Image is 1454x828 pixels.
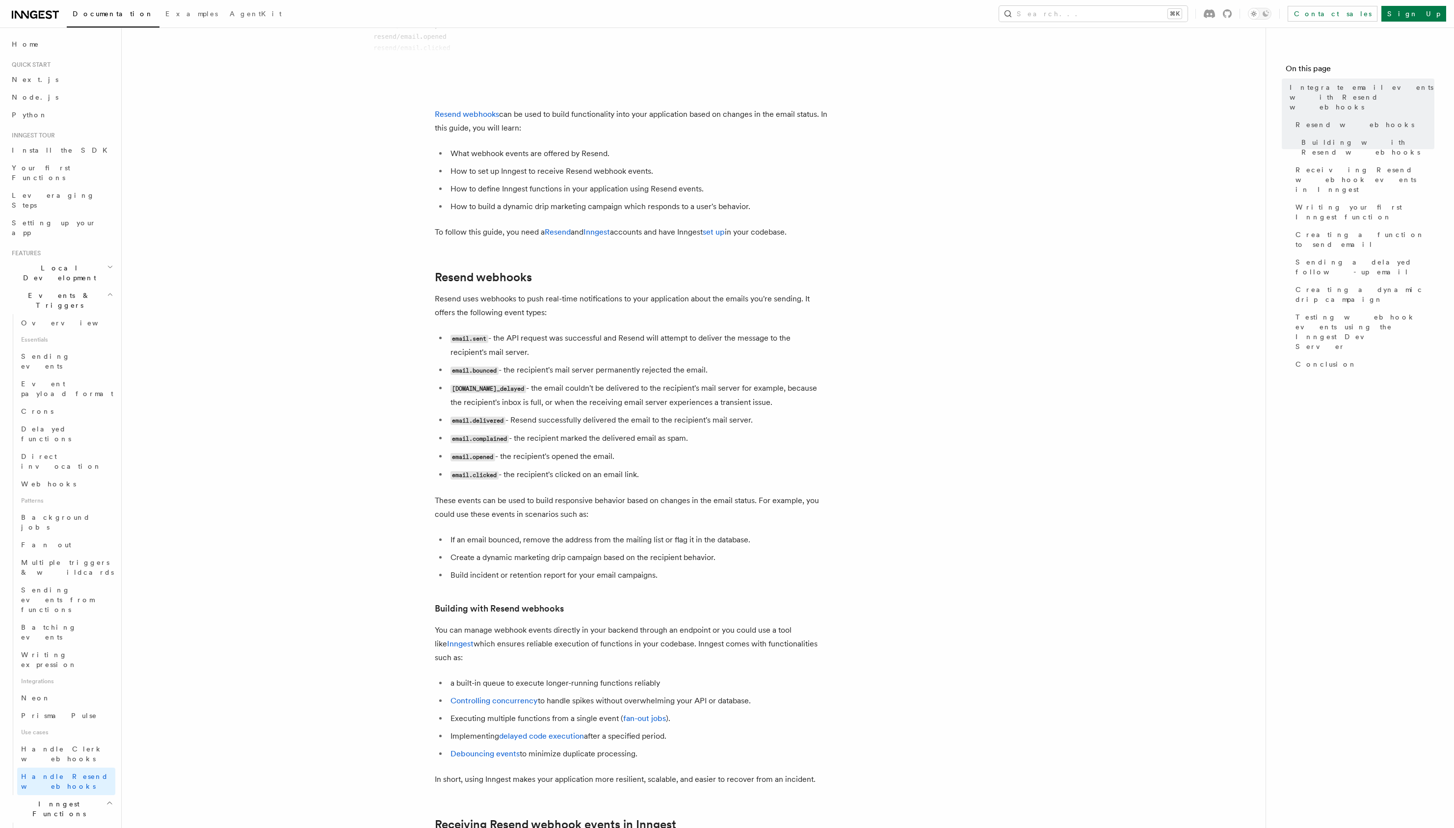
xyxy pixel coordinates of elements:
span: Event payload format [21,380,113,398]
a: Node.js [8,88,115,106]
a: Examples [159,3,224,27]
li: - the recipient's mail server permanently rejected the email. [448,363,827,377]
code: email.complained [450,435,509,443]
span: Inngest tour [8,132,55,139]
p: In short, using Inngest makes your application more resilient, scalable, and easier to recover fr... [435,773,827,786]
span: Sending a delayed follow-up email [1295,257,1434,277]
a: Writing your first Inngest function [1292,198,1434,226]
span: Neon [21,694,51,702]
span: AgentKit [230,10,282,18]
a: Home [8,35,115,53]
a: Debouncing events [450,749,520,758]
span: Sending events from functions [21,586,94,614]
span: Features [8,249,41,257]
button: Inngest Functions [8,795,115,823]
span: Patterns [17,493,115,508]
button: Toggle dark mode [1248,8,1271,20]
li: - the email couldn't be delivered to the recipient's mail server for example, because the recipie... [448,381,827,409]
span: Creating a dynamic drip campaign [1295,285,1434,304]
a: Sending events [17,347,115,375]
a: Prisma Pulse [17,707,115,724]
span: Writing expression [21,651,77,668]
a: Event payload format [17,375,115,402]
a: Install the SDK [8,141,115,159]
span: Testing webhook events using the Inngest Dev Server [1295,312,1434,351]
span: Creating a function to send email [1295,230,1434,249]
span: Delayed functions [21,425,71,443]
span: Direct invocation [21,453,102,470]
span: Overview [21,319,122,327]
li: What webhook events are offered by Resend. [448,147,827,160]
li: Executing multiple functions from a single event ( ). [448,712,827,725]
span: Handle Resend webhooks [21,773,108,790]
span: Conclusion [1295,359,1357,369]
span: Events & Triggers [8,291,107,310]
a: Neon [17,689,115,707]
span: Background jobs [21,513,90,531]
a: Sending events from functions [17,581,115,618]
li: - the recipient marked the delivered email as spam. [448,431,827,446]
p: You can manage webhook events directly in your backend through an endpoint or you could use a too... [435,623,827,665]
a: Building with Resend webhooks [1297,134,1434,161]
a: Contact sales [1288,6,1377,22]
span: Documentation [73,10,154,18]
span: Resend webhooks [1295,120,1414,130]
a: Resend [545,227,571,237]
div: Events & Triggers [8,314,115,795]
span: Inngest Functions [8,799,106,819]
a: Handle Clerk webhooks [17,740,115,768]
span: Quick start [8,61,51,69]
span: Setting up your app [12,219,96,237]
code: [DOMAIN_NAME]_delayed [450,385,526,393]
button: Search...⌘K [999,6,1188,22]
span: Install the SDK [12,146,113,154]
span: Prisma Pulse [21,712,97,720]
a: Inngest [447,639,474,648]
li: Build incident or retention report for your email campaigns. [448,568,827,582]
button: Events & Triggers [8,287,115,314]
li: - the recipient's opened the email. [448,450,827,464]
span: Node.js [12,93,58,101]
a: Crons [17,402,115,420]
a: set up [703,227,725,237]
span: Home [12,39,39,49]
li: - the API request was successful and Resend will attempt to deliver the message to the recipient'... [448,331,827,359]
a: Multiple triggers & wildcards [17,554,115,581]
li: to handle spikes without overwhelming your API or database. [448,694,827,708]
li: How to set up Inngest to receive Resend webhook events. [448,164,827,178]
span: Crons [21,407,53,415]
li: Create a dynamic marketing drip campaign based on the recipient behavior. [448,551,827,564]
kbd: ⌘K [1168,9,1182,19]
a: Conclusion [1292,355,1434,373]
li: to minimize duplicate processing. [448,747,827,761]
a: Next.js [8,71,115,88]
li: Implementing after a specified period. [448,729,827,743]
a: Direct invocation [17,448,115,475]
code: email.opened [450,453,495,461]
span: Leveraging Steps [12,191,95,209]
span: Essentials [17,332,115,347]
a: AgentKit [224,3,288,27]
a: Integrate email events with Resend webhooks [1286,79,1434,116]
span: Webhooks [21,480,76,488]
span: Multiple triggers & wildcards [21,559,114,576]
span: Writing your first Inngest function [1295,202,1434,222]
a: Sending a delayed follow-up email [1292,253,1434,281]
span: Batching events [21,623,77,641]
a: fan-out jobs [623,714,666,723]
a: Your first Functions [8,159,115,187]
p: To follow this guide, you need a and accounts and have Inngest in your codebase. [435,225,827,239]
a: Overview [17,314,115,332]
a: Sign Up [1381,6,1446,22]
a: Creating a function to send email [1292,226,1434,253]
a: Handle Resend webhooks [17,768,115,795]
a: Resend webhooks [1292,116,1434,134]
a: Webhooks [17,475,115,493]
span: Integrate email events with Resend webhooks [1290,82,1434,112]
span: Building with Resend webhooks [1301,137,1434,157]
a: Batching events [17,618,115,646]
a: Controlling concurrency [450,696,538,705]
a: Inngest [583,227,610,237]
a: Setting up your app [8,214,115,241]
li: How to build a dynamic drip marketing campaign which responds to a user's behavior. [448,200,827,214]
